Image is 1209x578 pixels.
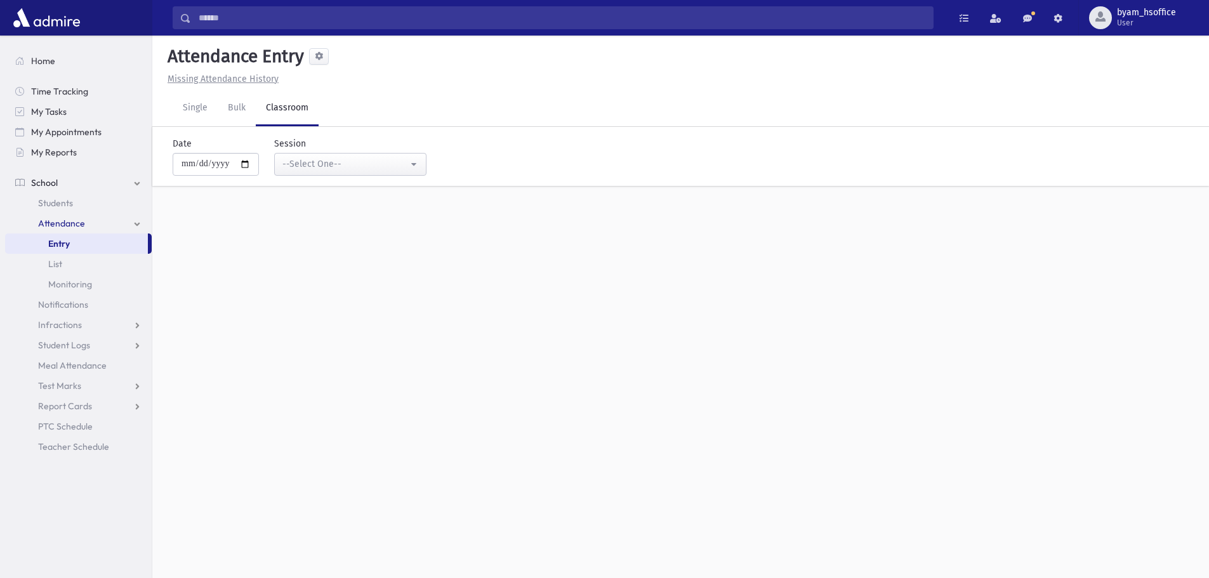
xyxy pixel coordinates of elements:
a: Monitoring [5,274,152,294]
a: Bulk [218,91,256,126]
h5: Attendance Entry [162,46,304,67]
u: Missing Attendance History [168,74,279,84]
a: School [5,173,152,193]
span: User [1117,18,1176,28]
a: Test Marks [5,376,152,396]
a: PTC Schedule [5,416,152,437]
span: My Reports [31,147,77,158]
span: My Appointments [31,126,102,138]
span: Student Logs [38,339,90,351]
a: Time Tracking [5,81,152,102]
a: Attendance [5,213,152,233]
span: PTC Schedule [38,421,93,432]
img: AdmirePro [10,5,83,30]
a: My Appointments [5,122,152,142]
span: byam_hsoffice [1117,8,1176,18]
span: Infractions [38,319,82,331]
span: My Tasks [31,106,67,117]
a: Teacher Schedule [5,437,152,457]
span: Teacher Schedule [38,441,109,452]
span: School [31,177,58,188]
span: Home [31,55,55,67]
button: --Select One-- [274,153,426,176]
span: Students [38,197,73,209]
a: Meal Attendance [5,355,152,376]
a: Home [5,51,152,71]
a: Entry [5,233,148,254]
a: My Reports [5,142,152,162]
a: Classroom [256,91,319,126]
label: Session [274,137,306,150]
span: Time Tracking [31,86,88,97]
span: Report Cards [38,400,92,412]
a: Report Cards [5,396,152,416]
span: Meal Attendance [38,360,107,371]
label: Date [173,137,192,150]
a: Infractions [5,315,152,335]
a: Students [5,193,152,213]
a: List [5,254,152,274]
span: Notifications [38,299,88,310]
span: Attendance [38,218,85,229]
input: Search [191,6,933,29]
div: --Select One-- [282,157,408,171]
span: Monitoring [48,279,92,290]
a: Missing Attendance History [162,74,279,84]
span: Entry [48,238,70,249]
a: Single [173,91,218,126]
a: Student Logs [5,335,152,355]
a: Notifications [5,294,152,315]
span: List [48,258,62,270]
a: My Tasks [5,102,152,122]
span: Test Marks [38,380,81,391]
